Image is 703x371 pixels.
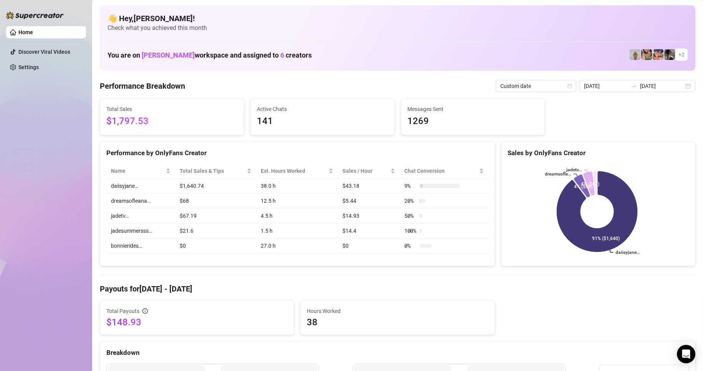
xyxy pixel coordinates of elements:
[631,83,637,89] span: to
[338,209,400,224] td: $14.93
[142,308,148,314] span: info-circle
[404,197,417,205] span: 20 %
[256,224,338,238] td: 1.5 h
[400,164,488,179] th: Chat Conversion
[175,238,256,253] td: $0
[142,51,195,59] span: [PERSON_NAME]
[106,114,238,129] span: $1,797.53
[100,283,695,294] h4: Payouts for [DATE] - [DATE]
[664,49,675,60] img: daiisyjane
[280,51,284,59] span: 6
[106,194,175,209] td: dreamsofleana…
[106,179,175,194] td: daiisyjane…
[18,29,33,35] a: Home
[407,105,539,113] span: Messages Sent
[257,105,388,113] span: Active Chats
[615,250,640,255] text: daiisyjane…
[175,194,256,209] td: $68
[256,209,338,224] td: 4.5 h
[500,80,572,92] span: Custom date
[508,148,689,158] div: Sales by OnlyFans Creator
[175,224,256,238] td: $21.6
[678,50,685,59] span: + 2
[106,148,488,158] div: Performance by OnlyFans Creator
[630,49,640,60] img: Barbi
[256,179,338,194] td: 38.0 h
[338,164,400,179] th: Sales / Hour
[404,227,417,235] span: 100 %
[342,167,389,175] span: Sales / Hour
[106,164,175,179] th: Name
[640,82,684,90] input: End date
[566,167,582,172] text: jadetv…
[175,164,256,179] th: Total Sales & Tips
[307,316,488,328] span: 38
[545,171,571,177] text: dreamsofle...
[338,194,400,209] td: $5.44
[567,84,572,88] span: calendar
[307,307,488,315] span: Hours Worked
[677,345,695,363] div: Open Intercom Messenger
[653,49,663,60] img: bonnierides
[18,64,39,70] a: Settings
[256,194,338,209] td: 12.5 h
[256,238,338,253] td: 27.0 h
[407,114,539,129] span: 1269
[175,179,256,194] td: $1,640.74
[257,114,388,129] span: 141
[106,209,175,224] td: jadetv…
[108,13,688,24] h4: 👋 Hey, [PERSON_NAME] !
[106,348,689,358] div: Breakdown
[108,51,312,60] h1: You are on workspace and assigned to creators
[631,83,637,89] span: swap-right
[106,105,238,113] span: Total Sales
[404,167,478,175] span: Chat Conversion
[100,81,185,91] h4: Performance Breakdown
[106,316,288,328] span: $148.93
[338,224,400,238] td: $14.4
[6,12,64,19] img: logo-BBDzfeDw.svg
[404,212,417,220] span: 50 %
[404,242,417,250] span: 0 %
[106,238,175,253] td: bonnierides…
[584,82,628,90] input: Start date
[111,167,164,175] span: Name
[108,24,688,32] span: Check what you achieved this month
[261,167,327,175] div: Est. Hours Worked
[18,49,70,55] a: Discover Viral Videos
[338,179,400,194] td: $43.18
[175,209,256,224] td: $67.19
[404,182,417,190] span: 9 %
[106,307,139,315] span: Total Payouts
[641,49,652,60] img: dreamsofleana
[338,238,400,253] td: $0
[180,167,245,175] span: Total Sales & Tips
[106,224,175,238] td: jadesummersss…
